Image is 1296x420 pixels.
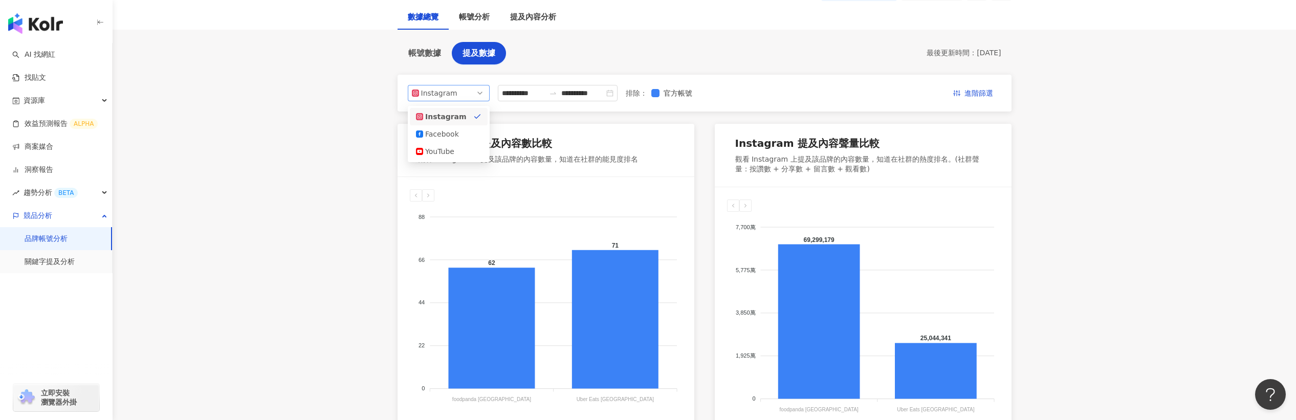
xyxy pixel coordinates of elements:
[408,11,438,24] div: 數據總覽
[41,388,77,407] span: 立即安裝 瀏覽器外掛
[12,119,98,129] a: 效益預測報告ALPHA
[735,154,991,174] div: 觀看 Instagram 上提及該品牌的內容數量，知道在社群的熱度排名。(社群聲量：按讚數 + 分享數 + 留言數 + 觀看數)
[549,89,557,97] span: to
[452,42,506,64] button: 提及數據
[54,188,78,198] div: BETA
[25,257,75,267] a: 關鍵字提及分析
[421,85,454,101] div: Instagram
[510,11,556,24] div: 提及內容分析
[425,146,458,157] div: YouTube
[463,49,495,58] span: 提及數據
[12,73,46,83] a: 找貼文
[12,165,53,175] a: 洞察報告
[418,154,638,165] div: 觀看 Instagram 上提及該品牌的內容數量，知道在社群的能見度排名
[735,136,880,150] div: Instagram 提及內容聲量比較
[419,214,425,220] tspan: 88
[419,257,425,263] tspan: 66
[408,49,441,58] span: 帳號數據
[13,384,99,411] a: chrome extension立即安裝 瀏覽器外掛
[576,396,654,402] tspan: Uber Eats [GEOGRAPHIC_DATA]
[736,310,756,316] tspan: 3,850萬
[419,343,425,349] tspan: 22
[418,136,552,150] div: Instagram 提及內容數比較
[24,204,52,227] span: 競品分析
[419,300,425,306] tspan: 44
[549,89,557,97] span: swap-right
[8,13,63,34] img: logo
[12,50,55,60] a: searchAI 找網紅
[736,267,756,273] tspan: 5,775萬
[12,189,19,196] span: rise
[626,87,647,99] label: 排除 ：
[12,142,53,152] a: 商案媒合
[736,224,756,230] tspan: 7,700萬
[927,48,1001,58] div: 最後更新時間 ： [DATE]
[459,11,490,24] div: 帳號分析
[452,396,531,402] tspan: foodpanda [GEOGRAPHIC_DATA]
[660,87,696,99] span: 官方帳號
[25,234,68,244] a: 品牌帳號分析
[398,42,452,64] button: 帳號數據
[425,111,458,122] div: Instagram
[24,181,78,204] span: 趨勢分析
[16,389,36,406] img: chrome extension
[736,352,756,359] tspan: 1,925萬
[897,407,975,412] tspan: Uber Eats [GEOGRAPHIC_DATA]
[1255,379,1286,410] iframe: Help Scout Beacon - Open
[752,395,755,402] tspan: 0
[964,85,993,102] span: 進階篩選
[425,128,458,140] div: Facebook
[422,386,425,392] tspan: 0
[24,89,45,112] span: 資源庫
[779,407,858,412] tspan: foodpanda [GEOGRAPHIC_DATA]
[945,85,1001,101] button: 進階篩選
